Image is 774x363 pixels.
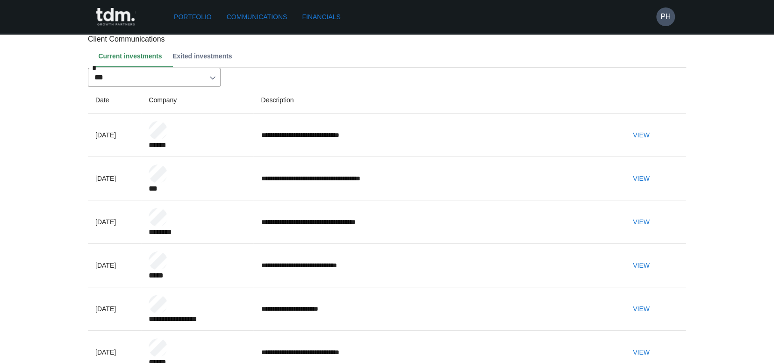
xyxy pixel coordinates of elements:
a: Communications [223,8,291,26]
th: Date [88,87,141,114]
td: [DATE] [88,287,141,330]
h6: PH [660,11,671,22]
button: View [626,170,656,187]
th: Description [253,87,618,114]
button: View [626,127,656,144]
div: Client notes tab [95,45,686,67]
a: Portfolio [170,8,215,26]
button: View [626,257,656,274]
button: View [626,214,656,231]
td: [DATE] [88,243,141,287]
p: Client Communications [88,34,686,45]
button: Current investments [95,45,170,67]
button: Exited investments [170,45,240,67]
td: [DATE] [88,157,141,200]
td: [DATE] [88,113,141,157]
button: PH [656,7,675,26]
th: Company [141,87,253,114]
td: [DATE] [88,200,141,243]
button: View [626,300,656,318]
button: View [626,344,656,361]
a: Financials [298,8,344,26]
